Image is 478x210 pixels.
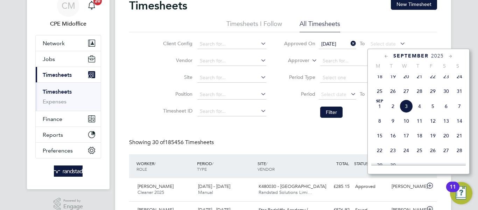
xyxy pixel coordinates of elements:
span: 24 [453,70,466,83]
span: VENDOR [258,166,275,172]
span: 17 [400,129,413,142]
span: 26 [386,84,400,98]
span: Reports [43,131,63,138]
span: 21 [413,70,426,83]
span: 185456 Timesheets [152,139,214,146]
span: / [154,161,156,166]
div: PERIOD [195,157,256,175]
a: Timesheets [43,88,72,95]
span: 1 [373,100,386,113]
span: 29 [426,84,440,98]
span: 4 [413,100,426,113]
span: K480030 - [GEOGRAPHIC_DATA] [259,183,326,189]
button: Reports [36,127,101,142]
span: 15 [373,129,386,142]
span: [PERSON_NAME] [138,183,174,189]
span: Sep [373,100,386,103]
span: 7 [453,100,466,113]
span: 27 [400,84,413,98]
span: 20 [400,70,413,83]
div: SITE [256,157,316,175]
span: 22 [426,70,440,83]
span: 9 [386,114,400,128]
input: Search for... [197,56,266,66]
span: Preferences [43,147,73,154]
input: Search for... [197,107,266,116]
span: [DATE] - [DATE] [198,183,230,189]
span: M [371,63,385,69]
button: Filter [320,107,343,118]
div: Showing [129,139,215,146]
input: Select one [320,73,389,83]
span: TOTAL [336,161,349,166]
span: 28 [453,144,466,157]
span: TYPE [197,166,207,172]
div: Timesheets [36,82,101,111]
span: CPE Midoffice [35,20,101,28]
span: 30 of [152,139,165,146]
span: 13 [440,114,453,128]
input: Search for... [320,56,389,66]
span: S [438,63,451,69]
a: Expenses [43,98,66,105]
span: 11 [413,114,426,128]
span: CM [62,1,75,10]
label: Client Config [161,40,192,47]
span: 30 [440,84,453,98]
span: 18 [373,70,386,83]
span: 19 [386,70,400,83]
span: F [424,63,438,69]
span: September [393,53,429,59]
button: Timesheets [36,67,101,82]
span: 5 [426,100,440,113]
span: Network [43,40,65,47]
button: Preferences [36,143,101,158]
span: / [266,161,267,166]
span: 30 [386,158,400,172]
span: 23 [440,70,453,83]
span: T [411,63,424,69]
img: randstad-logo-retina.png [54,165,83,177]
span: T [385,63,398,69]
span: Select date [321,91,346,97]
span: Manual [198,189,213,195]
input: Search for... [197,39,266,49]
span: To [358,89,367,99]
span: 8 [373,114,386,128]
button: Finance [36,111,101,127]
span: 25 [413,144,426,157]
label: Vendor [161,57,192,63]
span: 2025 [431,53,444,59]
span: 16 [386,129,400,142]
span: Jobs [43,56,55,62]
span: 21 [453,129,466,142]
span: / [212,161,213,166]
span: 24 [400,144,413,157]
span: 22 [373,144,386,157]
span: Finance [43,116,62,122]
span: Engage [63,204,83,210]
span: Powered by [63,198,83,204]
span: S [451,63,464,69]
span: 14 [453,114,466,128]
label: Position [161,91,192,97]
span: Randstad Solutions Limi… [259,189,312,195]
input: Search for... [197,90,266,100]
input: Search for... [197,73,266,83]
span: 19 [426,129,440,142]
span: Timesheets [43,72,72,78]
label: Approver [278,57,309,64]
span: 27 [440,144,453,157]
span: 20 [440,129,453,142]
li: All Timesheets [300,20,340,32]
div: £285.15 [316,181,352,192]
span: Select date [371,41,396,47]
span: W [398,63,411,69]
label: Site [161,74,192,80]
div: STATUS [352,157,389,170]
span: 2 [386,100,400,113]
button: Jobs [36,51,101,67]
span: 10 [400,114,413,128]
span: 31 [453,84,466,98]
button: Open Resource Center, 11 new notifications [450,182,472,204]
